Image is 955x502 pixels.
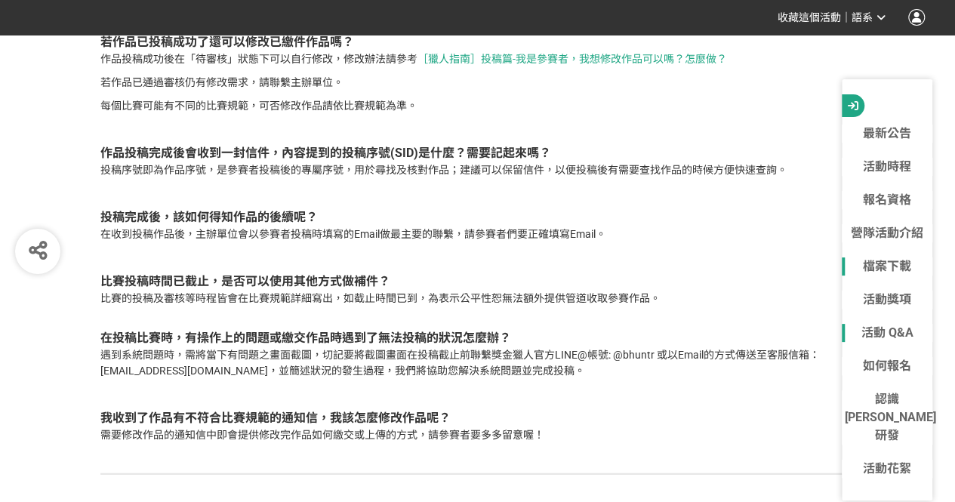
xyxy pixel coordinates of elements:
div: 若作品已投稿成功了還可以修改已繳件作品嗎？ [100,33,855,51]
div: 我收到了作品有不符合比賽規範的通知信，我該怎麼修改作品呢？ [100,409,855,427]
a: 認識[PERSON_NAME]研發 [842,390,932,445]
span: 語系 [852,11,873,23]
span: 收藏這個活動 [778,11,841,23]
p: 作品投稿成功後在「待審核」狀態下可以自行修改，修改辦法請參考 [100,51,855,67]
p: 每個比賽可能有不同的比賽規範，可否修改作品請依比賽規範為準。 [100,98,855,114]
a: 活動 Q&A [842,324,932,342]
p: 在收到投稿作品後，主辦單位會以參賽者投稿時填寫的Email做最主要的聯繫，請參賽者們要正確填寫Email。 [100,226,855,242]
a: 報名資格 [842,191,932,209]
a: ［獵人指南］投稿篇-我是參賽者，我想修改作品可以嗎？怎麼做？ [417,53,727,65]
div: 比賽投稿時間已截止，是否可以使用其他方式做補件？ [100,273,855,291]
span: ｜ [841,10,852,26]
a: 活動獎項 [842,291,932,309]
a: 如何報名 [842,357,932,375]
p: 需要修改作品的通知信中即會提供修改完作品如何繳交或上傳的方式，請參賽者要多多留意喔！ [100,427,855,443]
a: 營隊活動介紹 [842,224,932,242]
a: 檔案下載 [842,257,932,276]
a: 活動花絮 [842,460,932,478]
div: 投稿完成後，該如何得知作品的後續呢？ [100,208,855,226]
a: 活動時程 [842,158,932,176]
div: 比賽的投稿及審核等時程皆會在比賽規範詳細寫出，如截止時間已到，為表示公平性恕無法額外提供管道收取參賽作品。 [100,291,855,306]
a: 最新公告 [842,125,932,143]
div: 在投稿比賽時，有操作上的問題或繳交作品時遇到了無法投稿的狀況怎麼辦？ [100,329,855,347]
div: 作品投稿完成後會收到一封信件，內容提到的投稿序號(SID)是什麼？需要記起來嗎？ [100,144,855,162]
p: 投稿序號即為作品序號，是參賽者投稿後的專屬序號，用於尋找及核對作品；建議可以保留信件，以便投稿後有需要查找作品的時候方便快速查詢。 [100,162,855,178]
p: 若作品已通過審核仍有修改需求，請聯繫主辦單位。 [100,75,855,91]
p: 遇到系統問題時，需將當下有問題之畫面截圖，切記要將截圖畫面在投稿截止前聯繫獎金獵人官方LINE@帳號: @bhuntr 或以Email的方式傳送至客服信箱：[EMAIL_ADDRESS][DOM... [100,347,855,379]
